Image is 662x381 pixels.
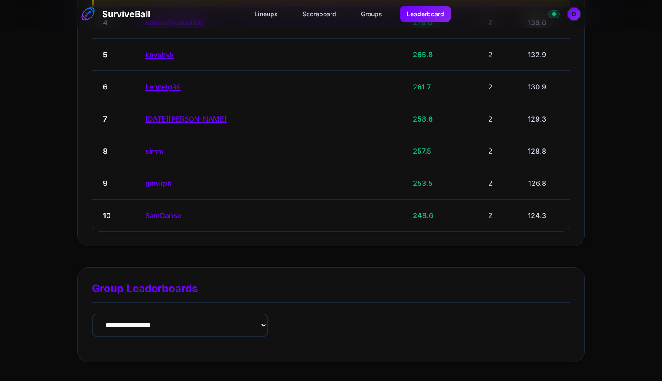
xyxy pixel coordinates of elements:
span: 10 [103,210,111,221]
button: [DATE][PERSON_NAME] [145,115,227,123]
div: 132.9 [515,49,559,60]
a: Scoreboard [295,6,343,22]
span: 7 [103,114,107,124]
div: 128.8 [515,146,559,156]
div: 261.7 [413,81,466,92]
a: Groups [354,6,389,22]
div: 2 [473,178,508,189]
h2: Group Leaderboards [92,282,570,303]
div: 2 [473,49,508,60]
div: 253.5 [413,178,466,189]
div: 124.3 [515,210,559,221]
button: gmurph [145,179,172,188]
div: 2 [473,81,508,92]
div: 130.9 [515,81,559,92]
img: SurviveBall [81,7,95,21]
span: 6 [103,81,107,92]
span: 5 [103,49,107,60]
span: 9 [103,178,107,189]
button: simm [145,147,163,155]
div: 258.6 [413,114,466,124]
button: Leonelg99 [145,82,181,91]
div: 265.8 [413,49,466,60]
div: 126.8 [515,178,559,189]
div: 257.5 [413,146,466,156]
span: 8 [103,146,107,156]
a: Lineups [247,6,285,22]
button: SamDanse [145,211,181,220]
div: 248.6 [413,210,466,221]
a: Leaderboard [400,6,451,22]
button: Open profile menu [567,7,581,21]
a: SurviveBall [81,7,150,21]
div: 2 [473,114,508,124]
div: 2 [473,146,508,156]
button: knyshvk [145,50,174,59]
div: 129.3 [515,114,559,124]
div: 2 [473,210,508,221]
